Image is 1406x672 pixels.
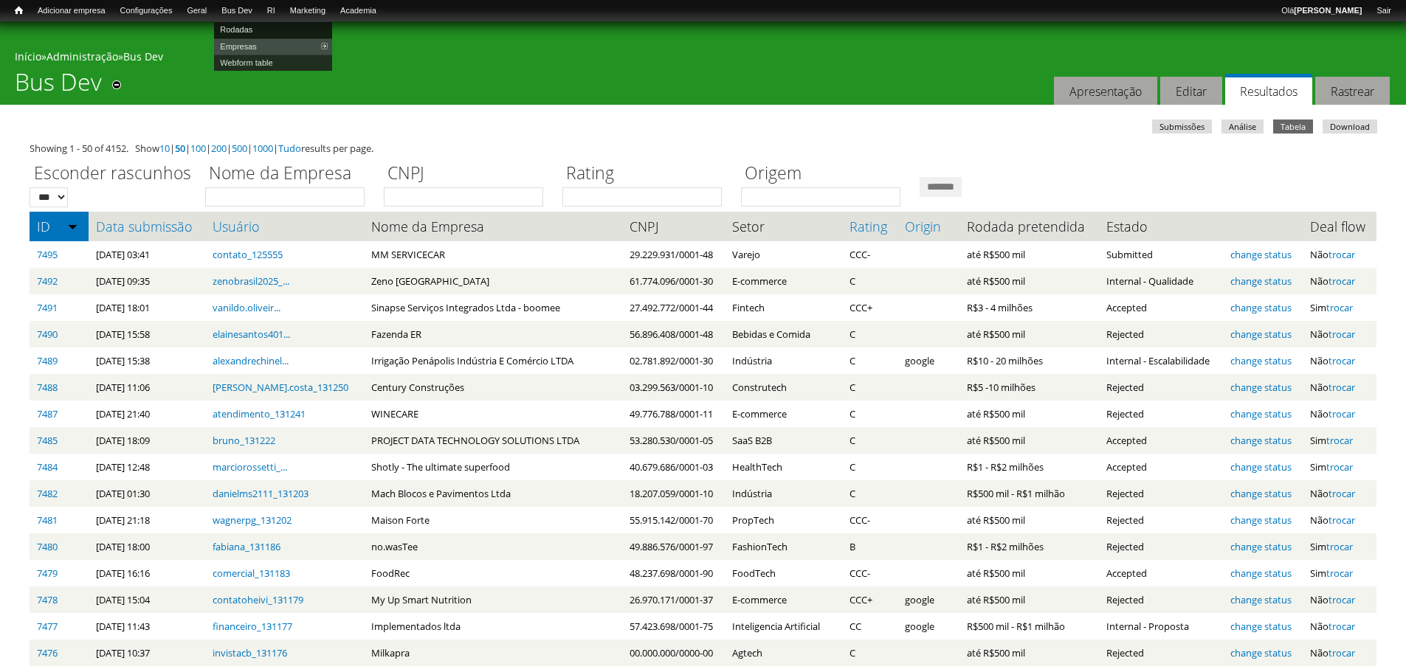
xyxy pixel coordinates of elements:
[364,507,622,533] td: Maison Forte
[1303,454,1376,480] td: Sim
[1326,540,1353,553] a: trocar
[1329,487,1355,500] a: trocar
[1303,241,1376,268] td: Não
[842,613,897,640] td: CC
[159,142,170,155] a: 10
[15,49,1391,68] div: » »
[1099,560,1223,586] td: Accepted
[1099,401,1223,427] td: Rejected
[37,328,58,341] a: 7490
[622,241,726,268] td: 29.229.931/0001-48
[842,294,897,321] td: CCC+
[725,454,842,480] td: HealthTech
[622,454,726,480] td: 40.679.686/0001-03
[959,347,1099,374] td: R$10 - 20 milhões
[842,640,897,666] td: C
[842,454,897,480] td: C
[959,560,1099,586] td: até R$500 mil
[725,241,842,268] td: Varejo
[113,4,180,18] a: Configurações
[37,593,58,606] a: 7478
[30,161,196,187] label: Esconder rascunhos
[1303,560,1376,586] td: Sim
[725,613,842,640] td: Inteligencia Artificial
[959,321,1099,347] td: até R$500 mil
[89,347,206,374] td: [DATE] 15:38
[1329,274,1355,288] a: trocar
[364,533,622,560] td: no.wasTee
[213,540,280,553] a: fabiana_131186
[213,407,306,420] a: atendimento_131241
[89,613,206,640] td: [DATE] 11:43
[1323,119,1377,134] a: Download
[725,560,842,586] td: FoodTech
[364,212,622,241] th: Nome da Empresa
[1329,354,1355,367] a: trocar
[959,427,1099,454] td: até R$500 mil
[213,354,289,367] a: alexandrechinel...
[1230,567,1292,580] a: change status
[1230,301,1292,314] a: change status
[15,5,23,15] span: Início
[1329,620,1355,633] a: trocar
[213,593,303,606] a: contatoheivi_131179
[1303,640,1376,666] td: Não
[959,533,1099,560] td: R$1 - R$2 milhões
[842,560,897,586] td: CCC-
[850,219,890,234] a: Rating
[1099,212,1223,241] th: Estado
[1329,407,1355,420] a: trocar
[37,567,58,580] a: 7479
[213,460,287,474] a: marciorossetti_...
[283,4,333,18] a: Marketing
[1326,434,1353,447] a: trocar
[959,401,1099,427] td: até R$500 mil
[725,533,842,560] td: FashionTech
[842,401,897,427] td: C
[1326,301,1353,314] a: trocar
[1303,507,1376,533] td: Não
[1230,274,1292,288] a: change status
[1230,434,1292,447] a: change status
[190,142,206,155] a: 100
[37,219,81,234] a: ID
[959,640,1099,666] td: até R$500 mil
[175,142,185,155] a: 50
[213,567,290,580] a: comercial_131183
[622,533,726,560] td: 49.886.576/0001-97
[89,640,206,666] td: [DATE] 10:37
[1225,74,1312,105] a: Resultados
[1294,6,1362,15] strong: [PERSON_NAME]
[232,142,247,155] a: 500
[96,219,199,234] a: Data submissão
[897,586,959,613] td: google
[364,560,622,586] td: FoodRec
[1329,328,1355,341] a: trocar
[842,268,897,294] td: C
[1326,460,1353,474] a: trocar
[1099,427,1223,454] td: Accepted
[213,513,292,527] a: wagnerpg_131202
[1303,480,1376,507] td: Não
[1230,593,1292,606] a: change status
[725,321,842,347] td: Bebidas e Comida
[842,241,897,268] td: CCC-
[1303,268,1376,294] td: Não
[364,268,622,294] td: Zeno [GEOGRAPHIC_DATA]
[1315,77,1390,105] a: Rastrear
[897,613,959,640] td: google
[1230,540,1292,553] a: change status
[37,274,58,288] a: 7492
[725,374,842,401] td: Construtech
[959,241,1099,268] td: até R$500 mil
[364,454,622,480] td: Shotly - The ultimate superfood
[364,401,622,427] td: WINECARE
[562,161,731,187] label: Rating
[842,347,897,374] td: C
[364,321,622,347] td: Fazenda ER
[842,586,897,613] td: CCC+
[842,427,897,454] td: C
[622,401,726,427] td: 49.776.788/0001-11
[959,507,1099,533] td: até R$500 mil
[1329,646,1355,659] a: trocar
